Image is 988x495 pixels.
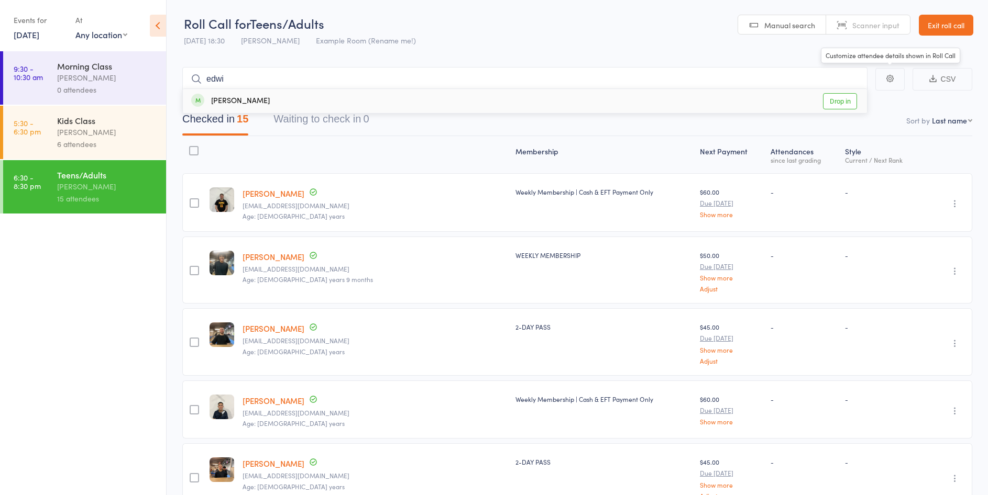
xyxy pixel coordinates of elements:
[700,285,762,292] a: Adjust
[75,29,127,40] div: Any location
[14,119,41,136] time: 5:30 - 6:30 pm
[57,193,157,205] div: 15 attendees
[243,395,304,406] a: [PERSON_NAME]
[182,67,868,91] input: Search by name
[771,395,836,403] div: -
[823,93,857,109] a: Drop in
[919,15,973,36] a: Exit roll call
[3,160,166,213] a: 6:30 -8:30 pmTeens/Adults[PERSON_NAME]15 attendees
[913,68,972,91] button: CSV
[243,188,304,199] a: [PERSON_NAME]
[57,115,157,126] div: Kids Class
[3,106,166,159] a: 5:30 -6:30 pmKids Class[PERSON_NAME]6 attendees
[700,251,762,292] div: $50.00
[515,322,691,331] div: 2-DAY PASS
[845,187,920,196] div: -
[57,60,157,72] div: Morning Class
[515,187,691,196] div: Weekly Membership | Cash & EFT Payment Only
[932,115,967,126] div: Last name
[243,211,345,220] span: Age: [DEMOGRAPHIC_DATA] years
[764,20,815,30] span: Manual search
[700,199,762,207] small: Due [DATE]
[700,274,762,281] a: Show more
[700,395,762,425] div: $60.00
[845,322,920,331] div: -
[771,322,836,331] div: -
[700,481,762,488] a: Show more
[766,141,840,168] div: Atten­dances
[243,265,507,273] small: Taireinacooper27@gmail.com
[14,12,65,29] div: Events for
[243,202,507,209] small: matt.cierpisz@gmail.com
[182,108,248,136] button: Checked in15
[515,395,691,403] div: Weekly Membership | Cash & EFT Payment Only
[57,169,157,181] div: Teens/Adults
[191,95,270,107] div: [PERSON_NAME]
[57,84,157,96] div: 0 attendees
[316,35,416,46] span: Example Room (Rename me!)
[184,35,225,46] span: [DATE] 18:30
[243,472,507,479] small: averydfesolai@gmail.com
[57,72,157,84] div: [PERSON_NAME]
[700,407,762,414] small: Due [DATE]
[841,141,924,168] div: Style
[184,15,250,32] span: Roll Call for
[906,115,930,126] label: Sort by
[210,457,234,482] img: image1759916811.png
[57,138,157,150] div: 6 attendees
[511,141,696,168] div: Membership
[700,263,762,270] small: Due [DATE]
[243,409,507,417] small: donickolas@gmail.com
[57,126,157,138] div: [PERSON_NAME]
[243,323,304,334] a: [PERSON_NAME]
[243,251,304,262] a: [PERSON_NAME]
[14,173,41,190] time: 6:30 - 8:30 pm
[845,457,920,466] div: -
[700,322,762,364] div: $45.00
[210,395,234,419] img: image1749117639.png
[75,12,127,29] div: At
[700,187,762,218] div: $60.00
[700,334,762,342] small: Due [DATE]
[696,141,766,168] div: Next Payment
[363,113,369,125] div: 0
[14,64,43,81] time: 9:30 - 10:30 am
[210,187,234,212] img: image1749117602.png
[852,20,899,30] span: Scanner input
[771,251,836,260] div: -
[700,418,762,425] a: Show more
[845,156,920,163] div: Current / Next Rank
[57,181,157,193] div: [PERSON_NAME]
[210,251,234,275] img: image1751269074.png
[845,395,920,403] div: -
[243,458,304,469] a: [PERSON_NAME]
[243,275,373,284] span: Age: [DEMOGRAPHIC_DATA] years 9 months
[771,156,836,163] div: since last grading
[250,15,324,32] span: Teens/Adults
[243,482,345,491] span: Age: [DEMOGRAPHIC_DATA] years
[700,469,762,477] small: Due [DATE]
[821,48,960,64] div: Customize attendee details shown in Roll Call
[243,337,507,344] small: Digiglio28@gmail.com
[515,457,691,466] div: 2-DAY PASS
[243,419,345,428] span: Age: [DEMOGRAPHIC_DATA] years
[771,187,836,196] div: -
[237,113,248,125] div: 15
[700,211,762,218] a: Show more
[3,51,166,105] a: 9:30 -10:30 amMorning Class[PERSON_NAME]0 attendees
[210,322,234,347] img: image1756809848.png
[273,108,369,136] button: Waiting to check in0
[700,346,762,353] a: Show more
[243,347,345,356] span: Age: [DEMOGRAPHIC_DATA] years
[241,35,300,46] span: [PERSON_NAME]
[845,251,920,260] div: -
[771,457,836,466] div: -
[515,251,691,260] div: WEEKLY MEMBERSHIP
[700,357,762,364] a: Adjust
[14,29,39,40] a: [DATE]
